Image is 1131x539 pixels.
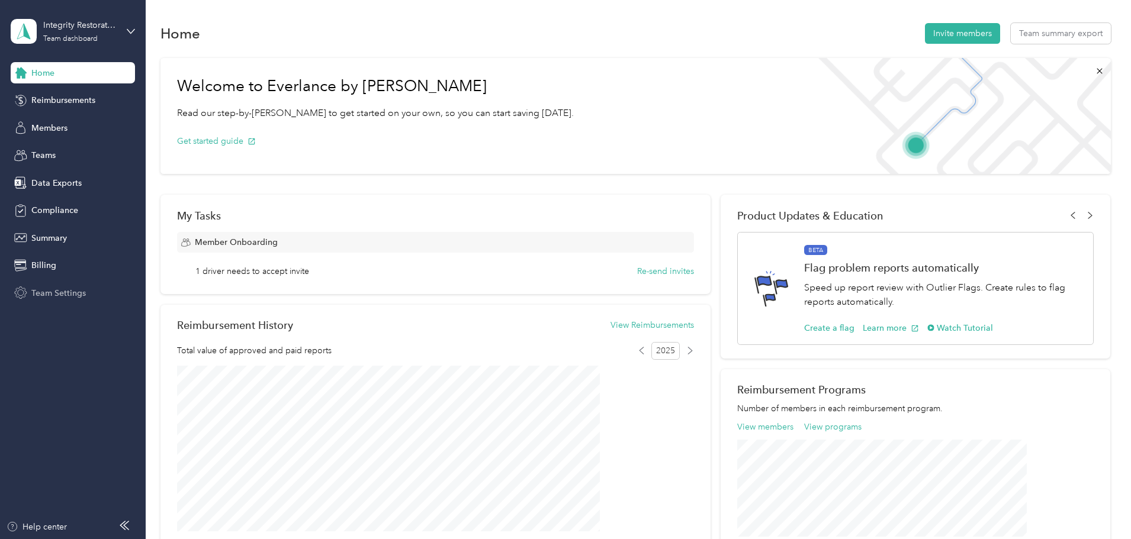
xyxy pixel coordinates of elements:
[804,262,1081,274] h1: Flag problem reports automatically
[807,58,1110,174] img: Welcome to everlance
[160,27,200,40] h1: Home
[637,265,694,277] button: Re-send invites
[31,259,56,272] span: Billing
[31,177,82,189] span: Data Exports
[804,280,1081,309] p: Speed up report review with Outlier Flags. Create rules to flag reports automatically.
[925,23,1000,44] button: Invite members
[177,344,332,357] span: Total value of approved and paid reports
[737,402,1094,415] p: Number of members in each reimbursement program.
[31,204,78,217] span: Compliance
[737,421,793,433] button: View members
[177,77,574,96] h1: Welcome to Everlance by [PERSON_NAME]
[611,319,694,331] button: View Reimbursements
[43,19,117,31] div: Integrity Restoration / Design and Remodel
[195,236,278,248] span: Member Onboarding
[1065,473,1131,539] iframe: Everlance-gr Chat Button Frame
[31,122,68,134] span: Members
[31,232,67,244] span: Summary
[804,245,827,256] span: BETA
[737,209,883,222] span: Product Updates & Education
[195,265,309,277] span: 1 driver needs to accept invite
[804,322,854,334] button: Create a flag
[737,383,1094,396] h2: Reimbursement Programs
[1011,23,1111,44] button: Team summary export
[31,287,86,299] span: Team Settings
[177,106,574,121] p: Read our step-by-[PERSON_NAME] to get started on your own, so you can start saving [DATE].
[43,35,98,43] div: Team dashboard
[177,135,256,147] button: Get started guide
[31,67,54,79] span: Home
[651,342,680,360] span: 2025
[927,322,993,334] button: Watch Tutorial
[863,322,919,334] button: Learn more
[177,319,293,331] h2: Reimbursement History
[177,209,694,222] div: My Tasks
[804,421,862,433] button: View programs
[31,149,56,162] span: Teams
[7,521,67,533] button: Help center
[31,94,95,106] span: Reimbursements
